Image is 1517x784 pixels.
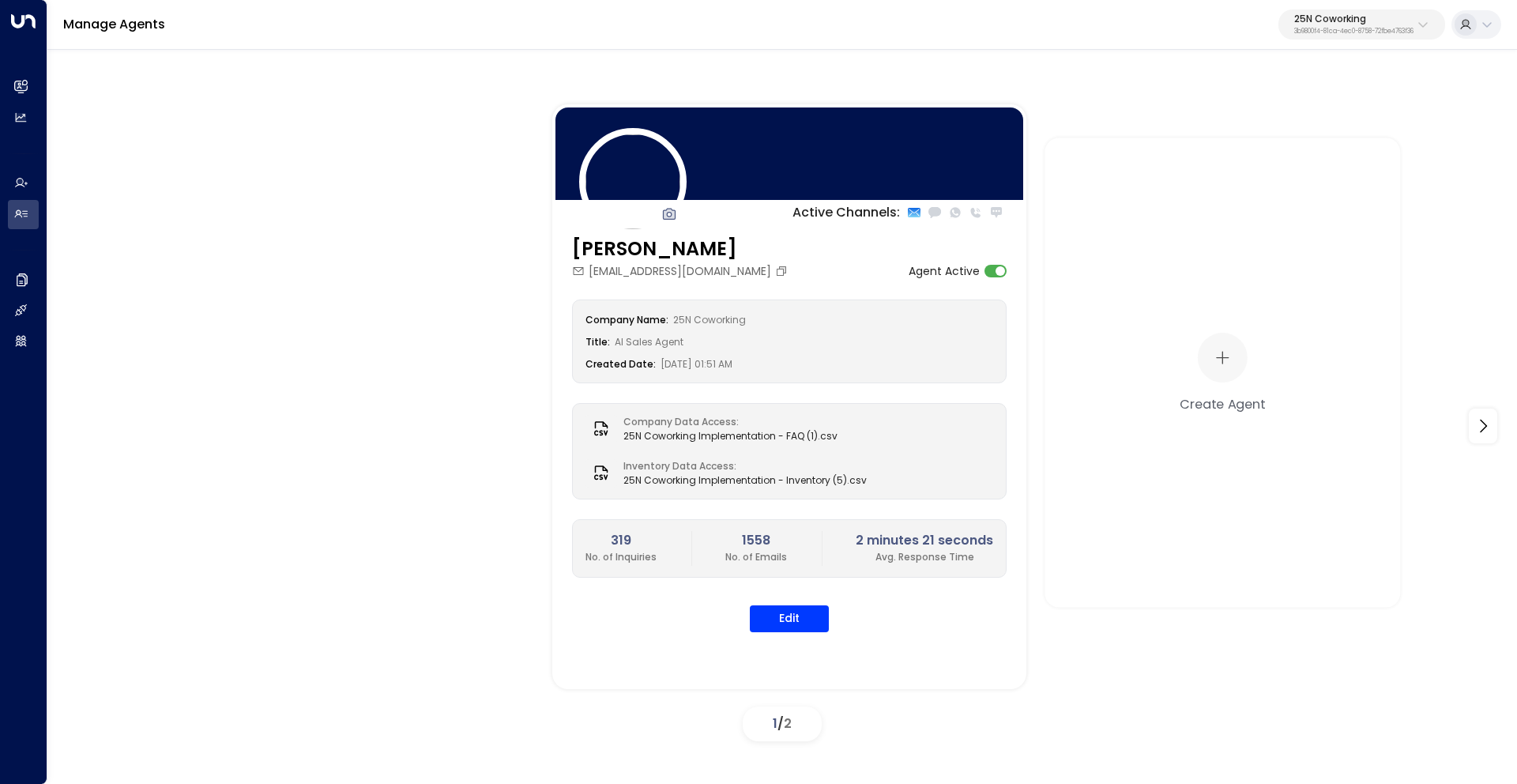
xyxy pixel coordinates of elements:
p: No. of Inquiries [585,550,657,564]
label: Title: [585,335,610,349]
span: 25N Coworking [673,313,746,326]
label: Company Data Access: [623,415,830,429]
span: 2 [784,714,792,733]
p: No. of Emails [725,550,787,564]
span: 1 [773,714,777,733]
h2: 2 minutes 21 seconds [856,531,993,550]
h3: [PERSON_NAME] [572,235,792,263]
p: Active Channels: [792,203,900,222]
div: / [743,707,822,741]
a: Manage Agents [63,15,165,33]
p: Avg. Response Time [856,550,993,564]
h2: 319 [585,531,657,550]
div: Create Agent [1180,394,1265,413]
h2: 1558 [725,531,787,550]
p: 3b9800f4-81ca-4ec0-8758-72fbe4763f36 [1294,28,1413,35]
label: Created Date: [585,357,656,371]
span: 25N Coworking Implementation - Inventory (5).csv [623,473,867,488]
span: [DATE] 01:51 AM [661,357,732,371]
img: 84_headshot.jpg [579,128,687,236]
label: Inventory Data Access: [623,459,859,473]
div: [EMAIL_ADDRESS][DOMAIN_NAME] [572,263,792,280]
button: Copy [775,265,792,277]
p: 25N Coworking [1294,14,1413,24]
label: Agent Active [909,263,980,280]
span: AI Sales Agent [615,335,683,349]
button: 25N Coworking3b9800f4-81ca-4ec0-8758-72fbe4763f36 [1278,9,1445,40]
span: 25N Coworking Implementation - FAQ (1).csv [623,429,838,443]
label: Company Name: [585,313,668,326]
button: Edit [750,605,829,632]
